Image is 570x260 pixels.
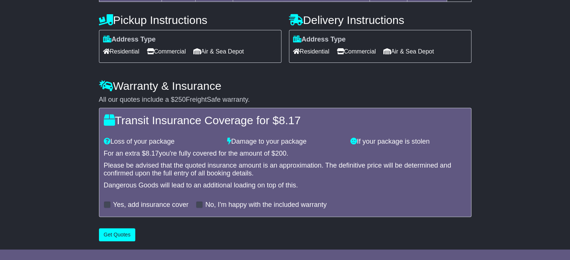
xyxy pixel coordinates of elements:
label: No, I'm happy with the included warranty [205,201,327,209]
div: Please be advised that the quoted insurance amount is an approximation. The definitive price will... [104,162,467,178]
h4: Warranty & Insurance [99,80,471,92]
label: Address Type [103,36,156,44]
span: 8.17 [279,114,301,126]
h4: Pickup Instructions [99,14,281,26]
label: Address Type [293,36,346,44]
div: Loss of your package [100,138,223,146]
span: 8.17 [146,150,159,157]
div: If your package is stolen [347,138,470,146]
h4: Transit Insurance Coverage for $ [104,114,467,126]
label: Yes, add insurance cover [113,201,189,209]
span: Residential [103,46,139,57]
div: All our quotes include a $ FreightSafe warranty. [99,96,471,104]
span: Commercial [147,46,186,57]
span: 200 [275,150,286,157]
span: Air & Sea Depot [193,46,244,57]
button: Get Quotes [99,228,136,241]
span: Air & Sea Depot [383,46,434,57]
span: Residential [293,46,329,57]
span: 250 [175,96,186,103]
div: For an extra $ you're fully covered for the amount of $ . [104,150,467,158]
h4: Delivery Instructions [289,14,471,26]
div: Dangerous Goods will lead to an additional loading on top of this. [104,181,467,190]
span: Commercial [337,46,376,57]
div: Damage to your package [223,138,347,146]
